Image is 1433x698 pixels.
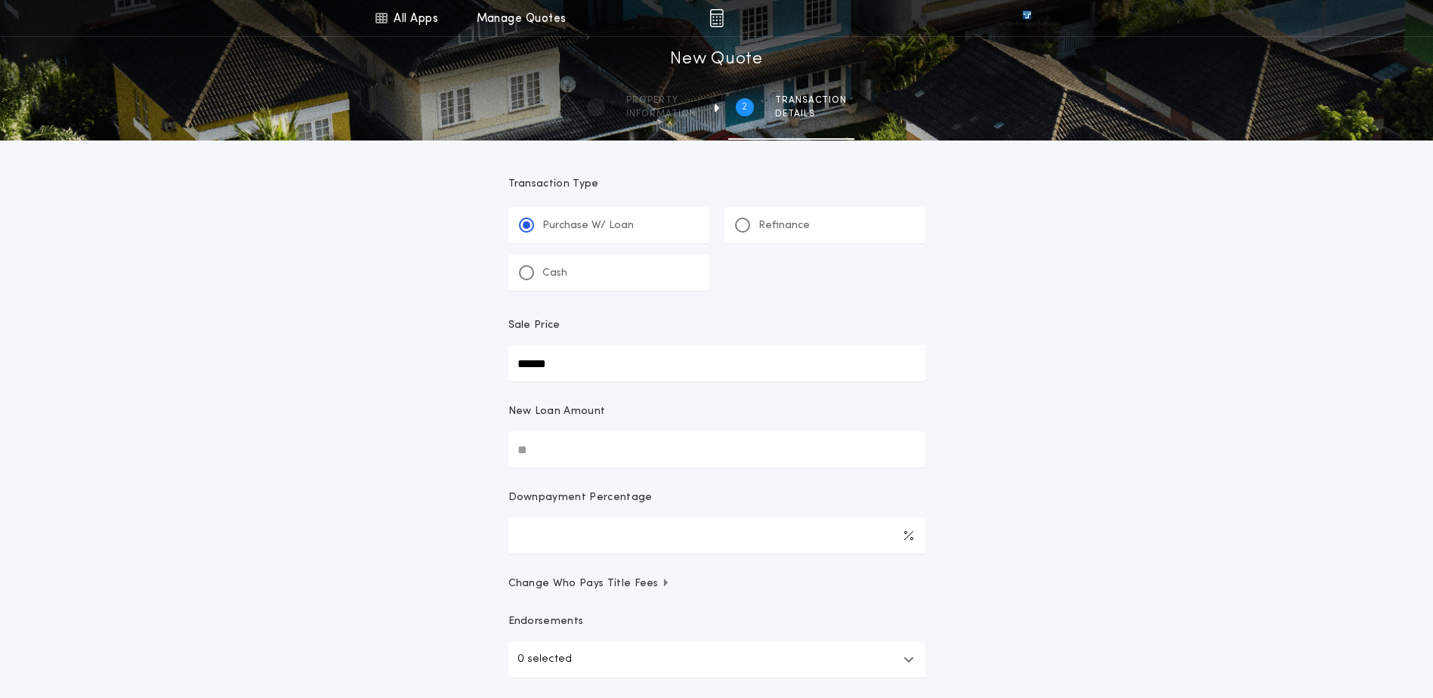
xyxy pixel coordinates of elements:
img: vs-icon [995,11,1058,26]
h1: New Quote [670,48,762,72]
button: Change Who Pays Title Fees [508,576,925,591]
span: Change Who Pays Title Fees [508,576,671,591]
span: Transaction [775,94,847,107]
p: 0 selected [517,650,572,669]
p: Transaction Type [508,177,925,192]
p: Refinance [758,218,810,233]
input: New Loan Amount [508,431,925,468]
p: Downpayment Percentage [508,490,653,505]
p: New Loan Amount [508,404,606,419]
p: Purchase W/ Loan [542,218,634,233]
span: information [626,108,696,120]
p: Endorsements [508,614,925,629]
span: Property [626,94,696,107]
h2: 2 [742,101,747,113]
input: Downpayment Percentage [508,517,925,554]
p: Cash [542,266,567,281]
button: 0 selected [508,641,925,678]
img: img [709,9,724,27]
span: details [775,108,847,120]
input: Sale Price [508,345,925,381]
p: Sale Price [508,318,561,333]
